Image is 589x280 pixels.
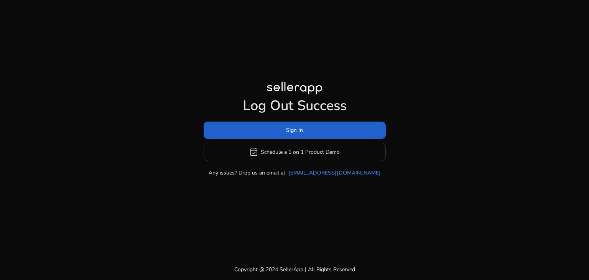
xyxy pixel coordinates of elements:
p: Any issues? Drop us an email at [209,169,285,177]
button: event_availableSchedule a 1 on 1 Product Demo [204,143,386,161]
button: Sign In [204,122,386,139]
span: Sign In [286,126,303,134]
a: [EMAIL_ADDRESS][DOMAIN_NAME] [288,169,381,177]
span: event_available [249,147,258,156]
h1: Log Out Success [204,97,386,114]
